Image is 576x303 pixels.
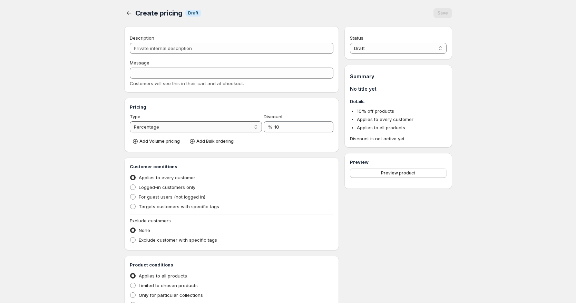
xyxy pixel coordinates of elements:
[130,43,334,54] input: Private internal description
[196,139,234,144] span: Add Bulk ordering
[357,108,394,114] span: 10 % off products
[139,184,195,190] span: Logged-in customers only
[130,163,334,170] h3: Customer conditions
[135,9,183,17] span: Create pricing
[139,283,198,288] span: Limited to chosen products
[130,81,244,86] span: Customers will see this in their cart and at checkout.
[187,137,238,146] button: Add Bulk ordering
[139,139,180,144] span: Add Volume pricing
[130,261,334,268] h3: Product conditions
[357,117,413,122] span: Applies to every customer
[350,159,446,165] h3: Preview
[188,10,198,16] span: Draft
[381,170,415,176] span: Preview product
[130,103,334,110] h3: Pricing
[139,194,205,200] span: For guest users (not logged in)
[130,35,154,41] span: Description
[350,98,446,105] h3: Details
[139,204,219,209] span: Targets customers with specific tags
[264,114,283,119] span: Discount
[139,292,203,298] span: Only for particular collections
[350,168,446,178] button: Preview product
[139,175,195,180] span: Applies to every customer
[357,125,405,130] span: Applies to all products
[268,124,272,130] span: %
[350,85,446,92] h1: No title yet
[130,60,149,65] span: Message
[350,35,363,41] span: Status
[130,218,171,223] span: Exclude customers
[130,114,140,119] span: Type
[139,237,217,243] span: Exclude customer with specific tags
[139,273,187,279] span: Applies to all products
[139,228,150,233] span: None
[130,137,184,146] button: Add Volume pricing
[350,135,446,142] span: Discount is not active yet
[350,73,446,80] h1: Summary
